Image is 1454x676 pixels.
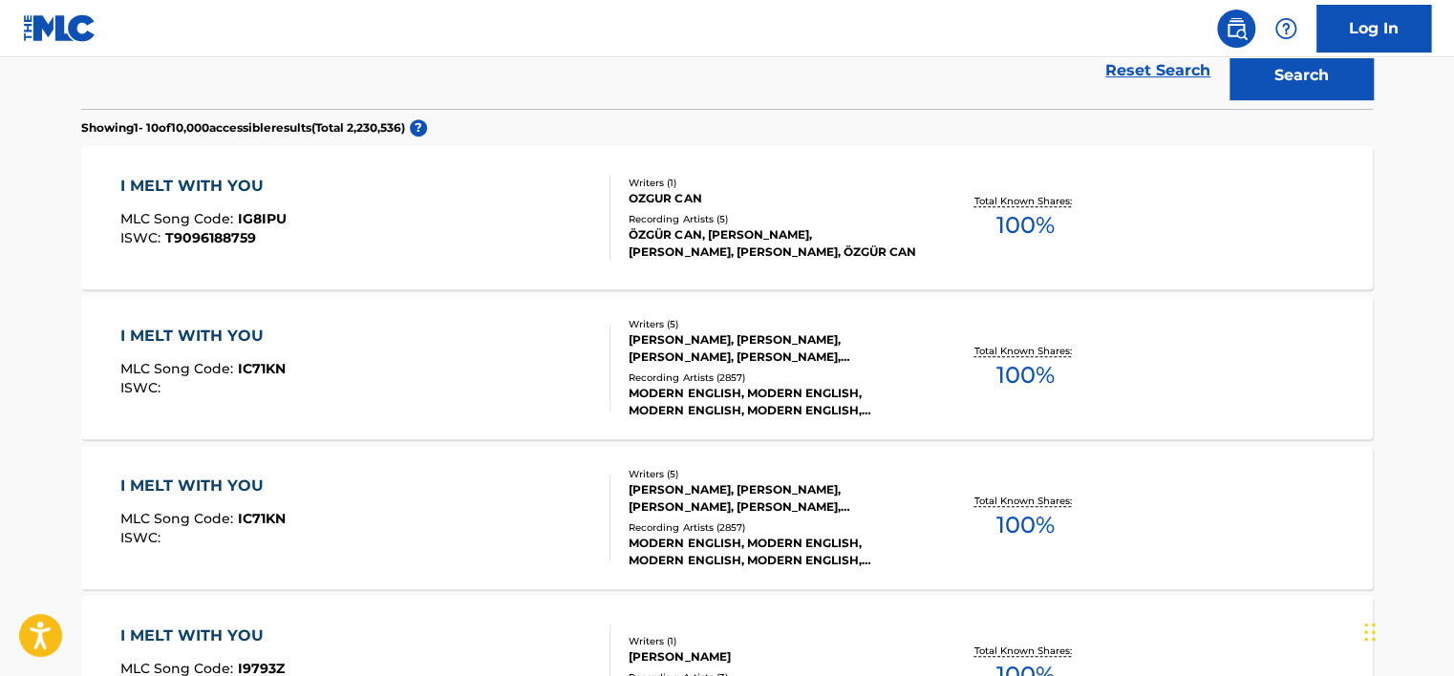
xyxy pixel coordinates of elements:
[81,296,1373,439] a: I MELT WITH YOUMLC Song Code:IC71KNISWC:Writers (5)[PERSON_NAME], [PERSON_NAME], [PERSON_NAME], [...
[120,379,165,396] span: ISWC :
[165,229,256,246] span: T9096188759
[629,467,917,481] div: Writers ( 5 )
[629,212,917,226] div: Recording Artists ( 5 )
[629,520,917,535] div: Recording Artists ( 2857 )
[629,190,917,207] div: OZGUR CAN
[238,360,286,377] span: IC71KN
[629,648,917,665] div: [PERSON_NAME]
[238,510,286,527] span: IC71KN
[629,331,917,366] div: [PERSON_NAME], [PERSON_NAME], [PERSON_NAME], [PERSON_NAME], [PERSON_NAME]
[81,146,1373,289] a: I MELT WITH YOUMLC Song Code:IG8IPUISWC:T9096188759Writers (1)OZGUR CANRecording Artists (5)ÖZGÜR...
[1229,52,1373,99] button: Search
[120,510,238,527] span: MLC Song Code :
[1358,584,1454,676] iframe: Chat Widget
[81,119,405,137] p: Showing 1 - 10 of 10,000 accessible results (Total 2,230,536 )
[410,119,427,137] span: ?
[629,481,917,516] div: [PERSON_NAME], [PERSON_NAME], [PERSON_NAME], [PERSON_NAME], [PERSON_NAME]
[120,229,165,246] span: ISWC :
[120,325,286,348] div: I MELT WITH YOU
[120,475,286,497] div: I MELT WITH YOU
[120,624,285,647] div: I MELT WITH YOU
[238,210,287,227] span: IG8IPU
[120,360,238,377] span: MLC Song Code :
[629,535,917,569] div: MODERN ENGLISH, MODERN ENGLISH, MODERN ENGLISH, MODERN ENGLISH, MODERN ENGLISH
[1316,5,1431,53] a: Log In
[995,358,1054,392] span: 100 %
[629,634,917,648] div: Writers ( 1 )
[973,344,1076,358] p: Total Known Shares:
[120,175,287,198] div: I MELT WITH YOU
[629,176,917,190] div: Writers ( 1 )
[1096,50,1220,92] a: Reset Search
[973,194,1076,208] p: Total Known Shares:
[1217,10,1255,48] a: Public Search
[629,317,917,331] div: Writers ( 5 )
[629,385,917,419] div: MODERN ENGLISH, MODERN ENGLISH, MODERN ENGLISH, MODERN ENGLISH, MODERN ENGLISH
[1364,603,1376,661] div: Drag
[81,446,1373,589] a: I MELT WITH YOUMLC Song Code:IC71KNISWC:Writers (5)[PERSON_NAME], [PERSON_NAME], [PERSON_NAME], [...
[1274,17,1297,40] img: help
[973,494,1076,508] p: Total Known Shares:
[120,210,238,227] span: MLC Song Code :
[1267,10,1305,48] div: Help
[629,226,917,261] div: ÖZGÜR CAN, [PERSON_NAME], [PERSON_NAME], [PERSON_NAME], ÖZGÜR CAN
[120,529,165,546] span: ISWC :
[995,208,1054,243] span: 100 %
[629,370,917,385] div: Recording Artists ( 2857 )
[973,644,1076,658] p: Total Known Shares:
[1225,17,1248,40] img: search
[23,14,96,42] img: MLC Logo
[995,508,1054,542] span: 100 %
